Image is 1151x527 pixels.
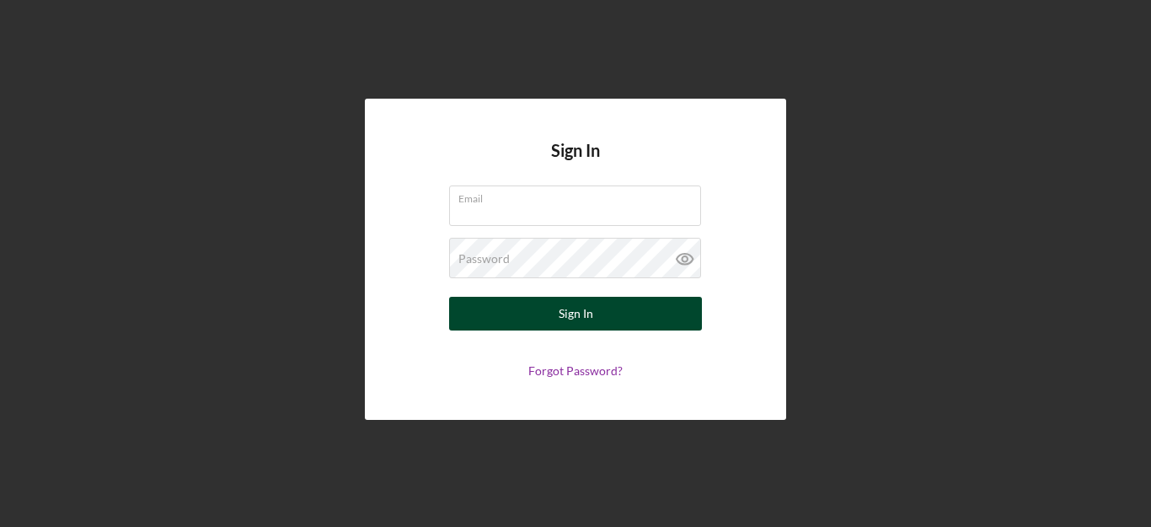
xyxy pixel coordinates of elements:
div: Sign In [559,297,593,331]
label: Email [458,186,701,205]
label: Password [458,252,510,266]
h4: Sign In [551,141,600,186]
a: Forgot Password? [528,363,623,378]
button: Sign In [449,297,702,331]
